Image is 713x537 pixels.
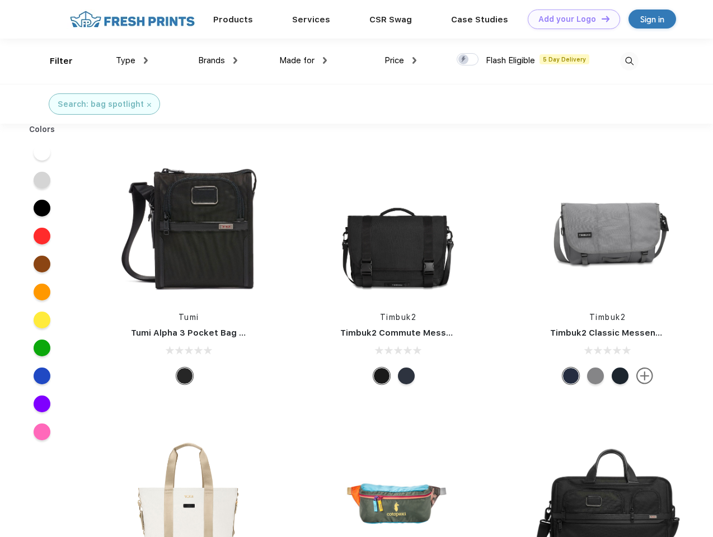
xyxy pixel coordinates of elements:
[628,10,676,29] a: Sign in
[602,16,609,22] img: DT
[340,328,490,338] a: Timbuk2 Commute Messenger Bag
[147,103,151,107] img: filter_cancel.svg
[562,368,579,384] div: Eco Nautical
[640,13,664,26] div: Sign in
[179,313,199,322] a: Tumi
[67,10,198,29] img: fo%20logo%202.webp
[50,55,73,68] div: Filter
[550,328,689,338] a: Timbuk2 Classic Messenger Bag
[412,57,416,64] img: dropdown.png
[279,55,315,65] span: Made for
[384,55,404,65] span: Price
[144,57,148,64] img: dropdown.png
[540,54,589,64] span: 5 Day Delivery
[486,55,535,65] span: Flash Eligible
[398,368,415,384] div: Eco Nautical
[323,57,327,64] img: dropdown.png
[213,15,253,25] a: Products
[589,313,626,322] a: Timbuk2
[636,368,653,384] img: more.svg
[131,328,262,338] a: Tumi Alpha 3 Pocket Bag Small
[116,55,135,65] span: Type
[198,55,225,65] span: Brands
[380,313,417,322] a: Timbuk2
[533,152,682,300] img: func=resize&h=266
[620,52,639,70] img: desktop_search.svg
[58,98,144,110] div: Search: bag spotlight
[538,15,596,24] div: Add your Logo
[587,368,604,384] div: Eco Gunmetal
[176,368,193,384] div: Black
[373,368,390,384] div: Eco Black
[612,368,628,384] div: Eco Monsoon
[323,152,472,300] img: func=resize&h=266
[21,124,64,135] div: Colors
[233,57,237,64] img: dropdown.png
[114,152,263,300] img: func=resize&h=266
